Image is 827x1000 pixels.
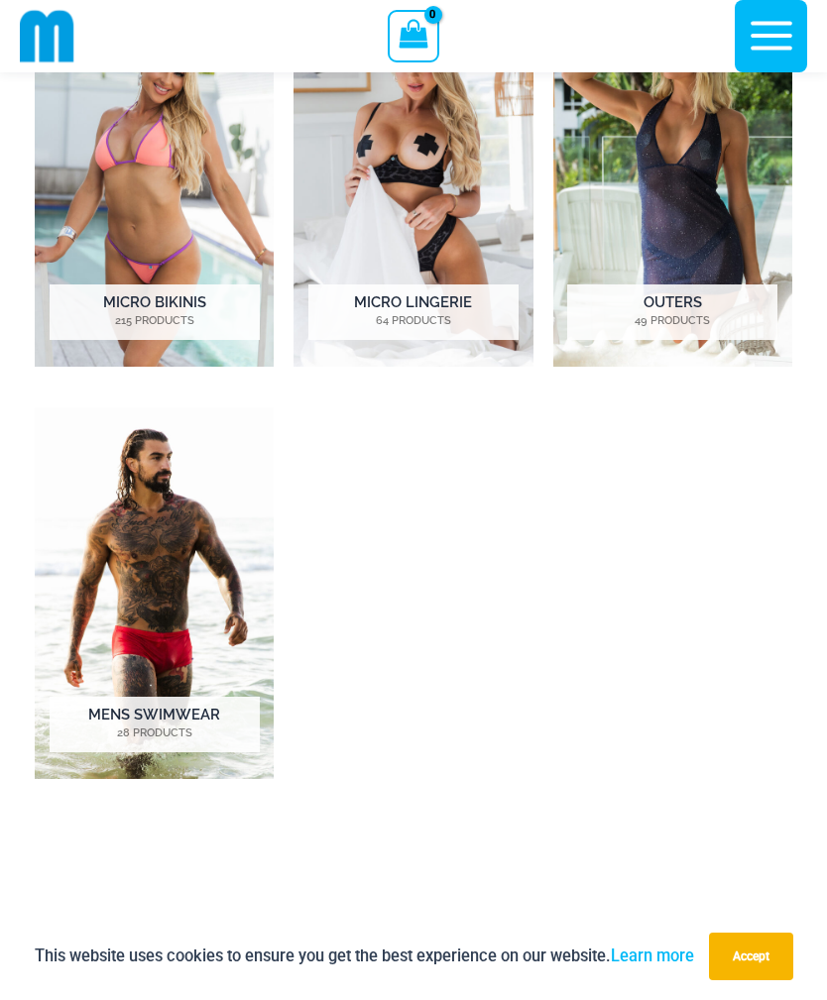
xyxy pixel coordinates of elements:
img: Mens Swimwear [35,407,274,779]
mark: 28 Products [50,725,260,742]
a: View Shopping Cart, empty [388,10,438,61]
a: Visit product category Mens Swimwear [35,407,274,779]
iframe: TrustedSite Certified [35,826,792,974]
mark: 49 Products [567,313,777,330]
button: Accept [709,933,793,980]
h2: Outers [567,284,777,340]
a: Learn more [611,946,694,965]
img: cropped mm emblem [20,9,74,63]
mark: 215 Products [50,313,260,330]
mark: 64 Products [308,313,519,330]
h2: Mens Swimwear [50,697,260,752]
p: This website uses cookies to ensure you get the best experience on our website. [35,943,694,969]
h2: Micro Bikinis [50,284,260,340]
h2: Micro Lingerie [308,284,519,340]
